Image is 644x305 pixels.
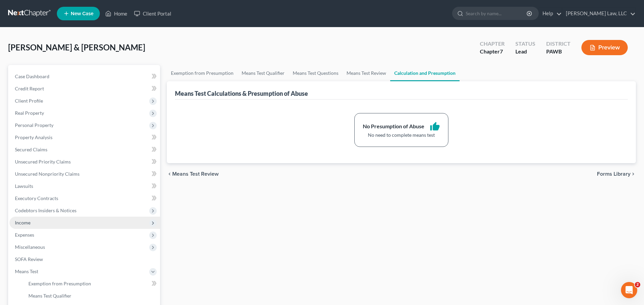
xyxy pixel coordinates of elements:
[480,40,505,48] div: Chapter
[363,123,424,130] div: No Presumption of Abuse
[28,281,91,286] span: Exemption from Presumption
[500,48,503,55] span: 7
[539,7,562,20] a: Help
[15,244,45,250] span: Miscellaneous
[15,195,58,201] span: Executory Contracts
[546,40,571,48] div: District
[562,7,636,20] a: [PERSON_NAME] Law, LLC
[23,278,160,290] a: Exemption from Presumption
[15,208,76,213] span: Codebtors Insiders & Notices
[390,65,460,81] a: Calculation and Presumption
[515,48,535,56] div: Lead
[8,42,145,52] span: [PERSON_NAME] & [PERSON_NAME]
[9,168,160,180] a: Unsecured Nonpriority Claims
[515,40,535,48] div: Status
[28,293,71,299] span: Means Test Qualifier
[342,65,390,81] a: Means Test Review
[9,180,160,192] a: Lawsuits
[581,40,628,55] button: Preview
[15,256,43,262] span: SOFA Review
[15,134,52,140] span: Property Analysis
[15,73,49,79] span: Case Dashboard
[15,183,33,189] span: Lawsuits
[480,48,505,56] div: Chapter
[9,192,160,204] a: Executory Contracts
[363,132,440,138] div: No need to complete means test
[9,83,160,95] a: Credit Report
[597,171,630,177] span: Forms Library
[15,268,38,274] span: Means Test
[15,232,34,238] span: Expenses
[597,171,636,177] button: Forms Library chevron_right
[9,156,160,168] a: Unsecured Priority Claims
[102,7,131,20] a: Home
[167,171,172,177] i: chevron_left
[9,70,160,83] a: Case Dashboard
[167,171,219,177] button: chevron_left Means Test Review
[15,86,44,91] span: Credit Report
[546,48,571,56] div: PAWB
[172,171,219,177] span: Means Test Review
[167,65,238,81] a: Exemption from Presumption
[15,98,43,104] span: Client Profile
[15,110,44,116] span: Real Property
[9,253,160,265] a: SOFA Review
[23,290,160,302] a: Means Test Qualifier
[238,65,289,81] a: Means Test Qualifier
[9,131,160,144] a: Property Analysis
[289,65,342,81] a: Means Test Questions
[15,147,47,152] span: Secured Claims
[9,144,160,156] a: Secured Claims
[175,89,308,97] div: Means Test Calculations & Presumption of Abuse
[430,122,440,132] i: thumb_up
[15,159,71,165] span: Unsecured Priority Claims
[71,11,93,16] span: New Case
[630,171,636,177] i: chevron_right
[15,171,80,177] span: Unsecured Nonpriority Claims
[635,282,640,287] span: 2
[15,122,53,128] span: Personal Property
[621,282,637,298] iframe: Intercom live chat
[131,7,175,20] a: Client Portal
[466,7,528,20] input: Search by name...
[15,220,30,225] span: Income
